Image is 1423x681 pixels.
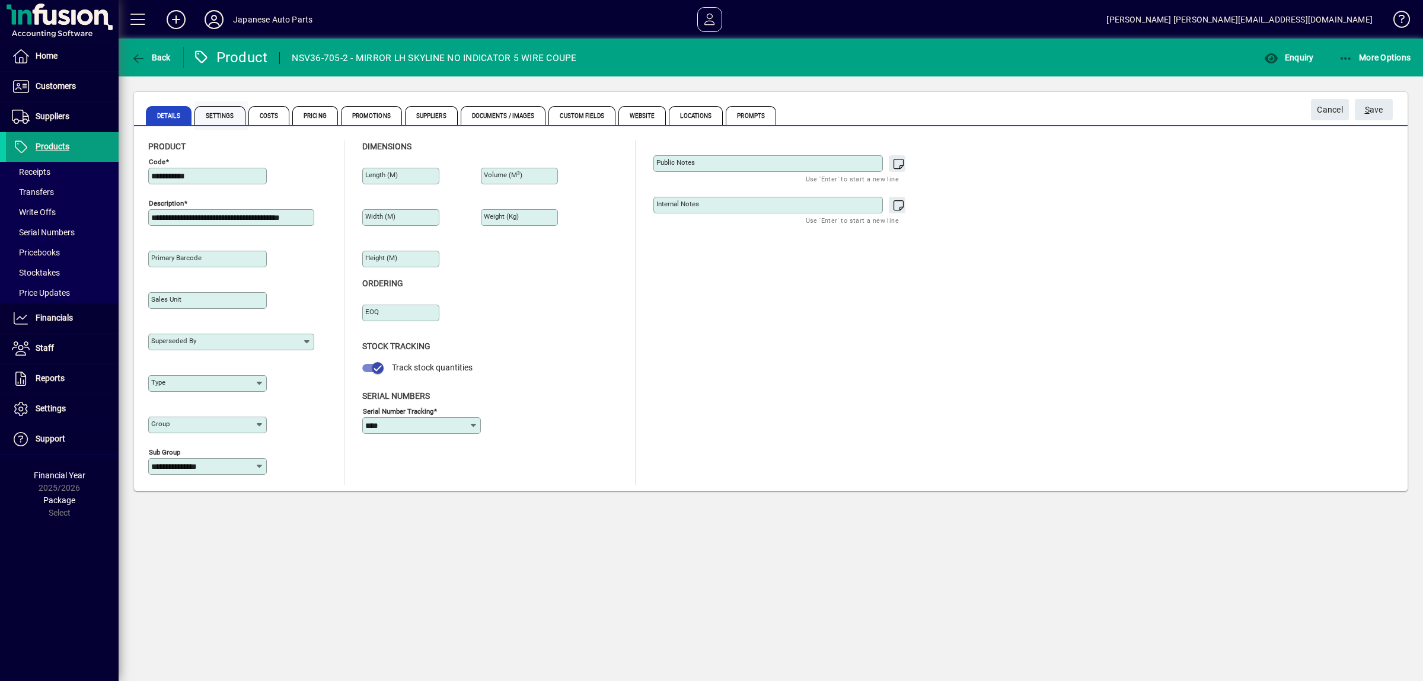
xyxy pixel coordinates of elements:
span: Stocktakes [12,268,60,277]
button: Cancel [1311,99,1349,120]
span: Dimensions [362,142,411,151]
mat-label: Code [149,158,165,166]
a: Stocktakes [6,263,119,283]
mat-label: EOQ [365,308,379,316]
mat-label: Serial Number tracking [363,407,433,415]
a: Reports [6,364,119,394]
span: Documents / Images [461,106,546,125]
span: More Options [1339,53,1411,62]
a: Write Offs [6,202,119,222]
a: Home [6,41,119,71]
mat-label: Internal Notes [656,200,699,208]
span: Details [146,106,192,125]
span: Serial Numbers [362,391,430,401]
span: Cancel [1317,100,1343,120]
span: Write Offs [12,207,56,217]
span: Locations [669,106,723,125]
button: Enquiry [1261,47,1316,68]
span: Suppliers [36,111,69,121]
span: Financials [36,313,73,322]
button: Add [157,9,195,30]
span: Stock Tracking [362,341,430,351]
mat-label: Weight (Kg) [484,212,519,220]
span: Enquiry [1264,53,1313,62]
span: Ordering [362,279,403,288]
span: Track stock quantities [392,363,473,372]
a: Settings [6,394,119,424]
span: Product [148,142,186,151]
mat-label: Description [149,199,184,207]
span: Support [36,434,65,443]
div: [PERSON_NAME] [PERSON_NAME][EMAIL_ADDRESS][DOMAIN_NAME] [1106,10,1373,29]
span: Receipts [12,167,50,177]
a: Receipts [6,162,119,182]
span: Settings [36,404,66,413]
mat-label: Volume (m ) [484,171,522,179]
span: S [1365,105,1370,114]
a: Price Updates [6,283,119,303]
a: Staff [6,334,119,363]
span: Transfers [12,187,54,197]
button: More Options [1336,47,1414,68]
a: Transfers [6,182,119,202]
span: Financial Year [34,471,85,480]
span: Staff [36,343,54,353]
span: ave [1365,100,1383,120]
span: Pricebooks [12,248,60,257]
a: Customers [6,72,119,101]
div: Product [193,48,268,67]
a: Serial Numbers [6,222,119,242]
span: Products [36,142,69,151]
mat-label: Sub group [149,448,180,456]
a: Suppliers [6,102,119,132]
span: Settings [194,106,245,125]
mat-label: Public Notes [656,158,695,167]
span: Back [131,53,171,62]
mat-label: Sales unit [151,295,181,303]
mat-label: Superseded by [151,337,196,345]
span: Website [618,106,666,125]
mat-label: Width (m) [365,212,395,220]
span: Serial Numbers [12,228,75,237]
span: Suppliers [405,106,458,125]
mat-label: Type [151,378,165,386]
span: Customers [36,81,76,91]
span: Price Updates [12,288,70,298]
mat-label: Length (m) [365,171,398,179]
app-page-header-button: Back [119,47,184,68]
button: Back [128,47,174,68]
mat-label: Group [151,420,170,428]
mat-label: Height (m) [365,254,397,262]
mat-label: Primary barcode [151,254,202,262]
span: Package [43,495,75,505]
a: Support [6,424,119,454]
mat-hint: Use 'Enter' to start a new line [806,213,899,227]
span: Pricing [292,106,338,125]
span: Costs [248,106,290,125]
span: Promotions [341,106,402,125]
span: Custom Fields [548,106,615,125]
sup: 3 [517,170,520,176]
span: Reports [36,373,65,383]
mat-hint: Use 'Enter' to start a new line [806,172,899,186]
span: Prompts [726,106,776,125]
span: Home [36,51,58,60]
button: Profile [195,9,233,30]
a: Pricebooks [6,242,119,263]
a: Knowledge Base [1384,2,1408,41]
div: NSV36-705-2 - MIRROR LH SKYLINE NO INDICATOR 5 WIRE COUPE [292,49,576,68]
div: Japanese Auto Parts [233,10,312,29]
a: Financials [6,303,119,333]
button: Save [1355,99,1393,120]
